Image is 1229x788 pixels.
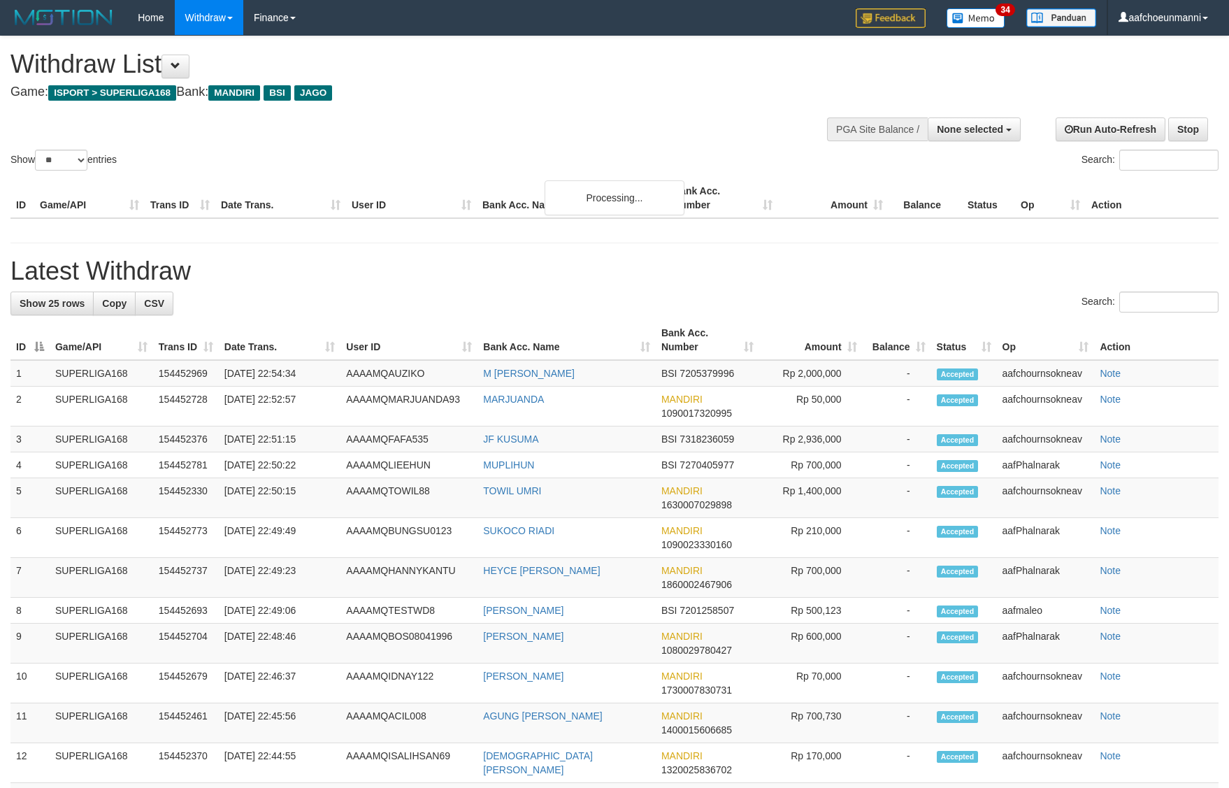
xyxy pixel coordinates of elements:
td: aafPhalnarak [997,452,1095,478]
span: BSI [661,605,677,616]
span: Accepted [937,434,979,446]
a: Note [1100,631,1121,642]
input: Search: [1119,292,1219,313]
td: 10 [10,664,50,703]
th: Trans ID: activate to sort column ascending [153,320,219,360]
span: BSI [661,434,677,445]
span: Accepted [937,711,979,723]
span: None selected [937,124,1003,135]
td: SUPERLIGA168 [50,624,153,664]
td: - [863,518,931,558]
td: SUPERLIGA168 [50,360,153,387]
td: 3 [10,427,50,452]
td: - [863,427,931,452]
td: 154452969 [153,360,219,387]
td: Rp 2,936,000 [759,427,863,452]
td: Rp 600,000 [759,624,863,664]
td: 6 [10,518,50,558]
td: Rp 700,000 [759,558,863,598]
td: - [863,624,931,664]
a: [PERSON_NAME] [483,631,563,642]
td: 1 [10,360,50,387]
th: Status [962,178,1015,218]
td: Rp 700,000 [759,452,863,478]
td: SUPERLIGA168 [50,664,153,703]
td: 154452704 [153,624,219,664]
td: 154452773 [153,518,219,558]
img: Button%20Memo.svg [947,8,1005,28]
td: 154452376 [153,427,219,452]
td: 4 [10,452,50,478]
span: BSI [264,85,291,101]
span: Accepted [937,460,979,472]
td: - [863,703,931,743]
th: User ID: activate to sort column ascending [340,320,477,360]
td: AAAAMQACIL008 [340,703,477,743]
a: Note [1100,671,1121,682]
td: AAAAMQISALIHSAN69 [340,743,477,783]
td: aafPhalnarak [997,518,1095,558]
td: Rp 50,000 [759,387,863,427]
label: Search: [1081,292,1219,313]
a: Note [1100,710,1121,722]
td: 154452679 [153,664,219,703]
a: Run Auto-Refresh [1056,117,1165,141]
th: User ID [346,178,477,218]
td: - [863,664,931,703]
td: aafchournsokneav [997,427,1095,452]
span: Accepted [937,606,979,617]
span: Accepted [937,671,979,683]
th: Game/API [34,178,145,218]
th: Action [1086,178,1219,218]
td: [DATE] 22:45:56 [219,703,341,743]
td: [DATE] 22:49:06 [219,598,341,624]
td: 8 [10,598,50,624]
span: Copy 1730007830731 to clipboard [661,685,732,696]
td: - [863,452,931,478]
td: - [863,478,931,518]
td: aafchournsokneav [997,387,1095,427]
span: MANDIRI [661,394,703,405]
td: AAAAMQFAFA535 [340,427,477,452]
a: Stop [1168,117,1208,141]
td: 154452330 [153,478,219,518]
span: Accepted [937,368,979,380]
th: Trans ID [145,178,215,218]
span: Copy 7318236059 to clipboard [680,434,734,445]
td: [DATE] 22:51:15 [219,427,341,452]
td: 11 [10,703,50,743]
a: JF KUSUMA [483,434,538,445]
img: MOTION_logo.png [10,7,117,28]
th: Date Trans.: activate to sort column ascending [219,320,341,360]
td: aafchournsokneav [997,664,1095,703]
td: 154452781 [153,452,219,478]
td: SUPERLIGA168 [50,427,153,452]
span: MANDIRI [661,710,703,722]
span: Accepted [937,486,979,498]
td: aafmaleo [997,598,1095,624]
div: Processing... [545,180,684,215]
label: Show entries [10,150,117,171]
td: [DATE] 22:48:46 [219,624,341,664]
td: AAAAMQTESTWD8 [340,598,477,624]
span: Copy 1400015606685 to clipboard [661,724,732,736]
span: BSI [661,368,677,379]
td: SUPERLIGA168 [50,558,153,598]
span: Copy [102,298,127,309]
td: Rp 500,123 [759,598,863,624]
td: aafchournsokneav [997,360,1095,387]
span: CSV [144,298,164,309]
td: [DATE] 22:49:23 [219,558,341,598]
span: MANDIRI [661,565,703,576]
span: 34 [996,3,1014,16]
th: Balance: activate to sort column ascending [863,320,931,360]
span: MANDIRI [661,671,703,682]
td: Rp 1,400,000 [759,478,863,518]
th: Op: activate to sort column ascending [997,320,1095,360]
td: 2 [10,387,50,427]
td: 154452693 [153,598,219,624]
td: 7 [10,558,50,598]
a: Note [1100,394,1121,405]
button: None selected [928,117,1021,141]
td: AAAAMQIDNAY122 [340,664,477,703]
